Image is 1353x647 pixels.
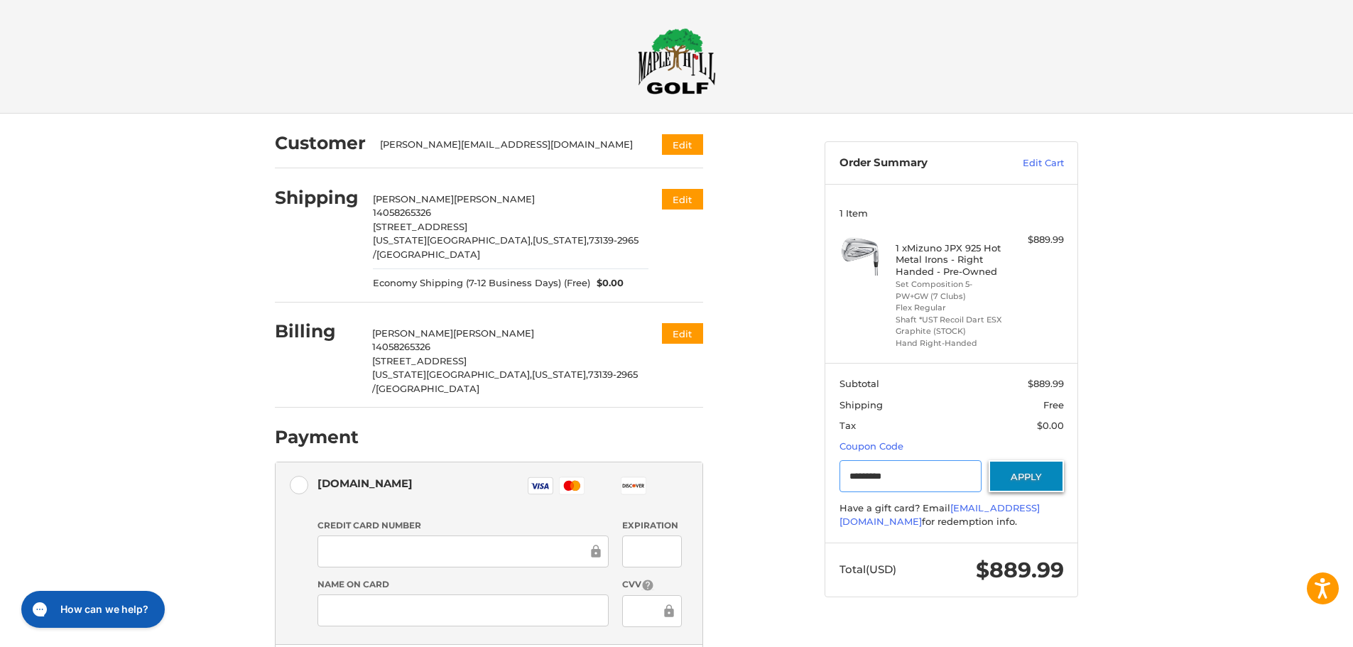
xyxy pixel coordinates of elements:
[376,249,480,260] span: [GEOGRAPHIC_DATA]
[317,472,413,495] div: [DOMAIN_NAME]
[275,132,366,154] h2: Customer
[896,242,1004,277] h4: 1 x Mizuno JPX 925 Hot Metal Irons - Right Handed - Pre-Owned
[896,302,1004,314] li: Flex Regular
[373,234,639,260] span: 73139-2965 /
[896,337,1004,349] li: Hand Right-Handed
[454,193,535,205] span: [PERSON_NAME]
[275,320,358,342] h2: Billing
[317,578,609,591] label: Name on Card
[976,557,1064,583] span: $889.99
[372,327,453,339] span: [PERSON_NAME]
[622,519,681,532] label: Expiration
[373,276,590,290] span: Economy Shipping (7-12 Business Days) (Free)
[622,578,681,592] label: CVV
[372,341,430,352] span: 14058265326
[275,426,359,448] h2: Payment
[317,519,609,532] label: Credit Card Number
[839,399,883,411] span: Shipping
[373,221,467,232] span: [STREET_ADDRESS]
[376,383,479,394] span: [GEOGRAPHIC_DATA]
[839,420,856,431] span: Tax
[662,323,703,344] button: Edit
[372,369,532,380] span: [US_STATE][GEOGRAPHIC_DATA],
[839,378,879,389] span: Subtotal
[373,234,533,246] span: [US_STATE][GEOGRAPHIC_DATA],
[372,355,467,366] span: [STREET_ADDRESS]
[638,28,716,94] img: Maple Hill Golf
[533,234,589,246] span: [US_STATE],
[453,327,534,339] span: [PERSON_NAME]
[839,440,903,452] a: Coupon Code
[662,189,703,210] button: Edit
[839,207,1064,219] h3: 1 Item
[372,369,638,394] span: 73139-2965 /
[590,276,624,290] span: $0.00
[275,187,359,209] h2: Shipping
[839,562,896,576] span: Total (USD)
[1037,420,1064,431] span: $0.00
[1008,233,1064,247] div: $889.99
[1043,399,1064,411] span: Free
[14,586,169,633] iframe: Gorgias live chat messenger
[839,501,1064,529] div: Have a gift card? Email for redemption info.
[896,314,1004,337] li: Shaft *UST Recoil Dart ESX Graphite (STOCK)
[992,156,1064,170] a: Edit Cart
[989,460,1064,492] button: Apply
[896,278,1004,302] li: Set Composition 5-PW+GW (7 Clubs)
[380,138,635,152] div: [PERSON_NAME][EMAIL_ADDRESS][DOMAIN_NAME]
[839,460,982,492] input: Gift Certificate or Coupon Code
[662,134,703,155] button: Edit
[373,193,454,205] span: [PERSON_NAME]
[373,207,431,218] span: 14058265326
[1028,378,1064,389] span: $889.99
[839,156,992,170] h3: Order Summary
[532,369,588,380] span: [US_STATE],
